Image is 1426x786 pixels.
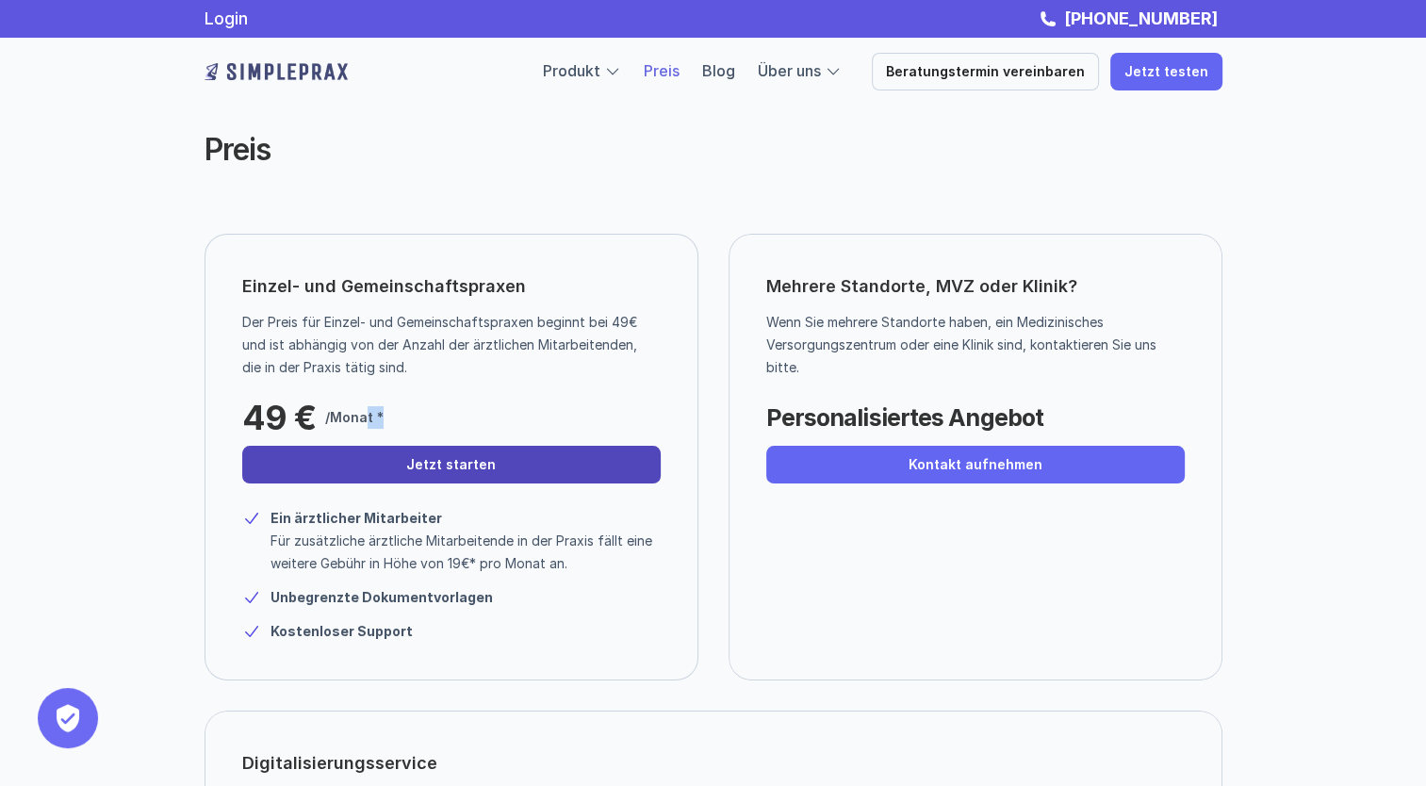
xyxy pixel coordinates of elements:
[1059,8,1222,28] a: [PHONE_NUMBER]
[886,64,1085,80] p: Beratungstermin vereinbaren
[270,589,493,605] strong: Unbegrenzte Dokumentvorlagen
[242,271,526,302] p: Einzel- und Gemeinschaftspraxen
[242,748,437,778] p: Digitalisierungsservice
[242,311,647,379] p: Der Preis für Einzel- und Gemeinschaftspraxen beginnt bei 49€ und ist abhängig von der Anzahl der...
[766,271,1185,302] p: Mehrere Standorte, MVZ oder Klinik?
[766,311,1171,379] p: Wenn Sie mehrere Standorte haben, ein Medizinisches Versorgungszentrum oder eine Klinik sind, kon...
[1124,64,1208,80] p: Jetzt testen
[543,61,600,80] a: Produkt
[758,61,821,80] a: Über uns
[766,446,1185,483] a: Kontakt aufnehmen
[270,510,442,526] strong: Ein ärztlicher Mitarbeiter
[406,457,496,473] p: Jetzt starten
[325,406,384,429] p: /Monat *
[1064,8,1218,28] strong: [PHONE_NUMBER]
[205,8,248,28] a: Login
[702,61,735,80] a: Blog
[242,446,661,483] a: Jetzt starten
[205,132,911,168] h2: Preis
[242,399,316,436] p: 49 €
[766,399,1043,436] p: Personalisiertes Angebot
[270,530,661,575] p: Für zusätzliche ärztliche Mitarbeitende in der Praxis fällt eine weitere Gebühr in Höhe von 19€* ...
[270,623,413,639] strong: Kostenloser Support
[909,457,1042,473] p: Kontakt aufnehmen
[644,61,680,80] a: Preis
[872,53,1099,90] a: Beratungstermin vereinbaren
[1110,53,1222,90] a: Jetzt testen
